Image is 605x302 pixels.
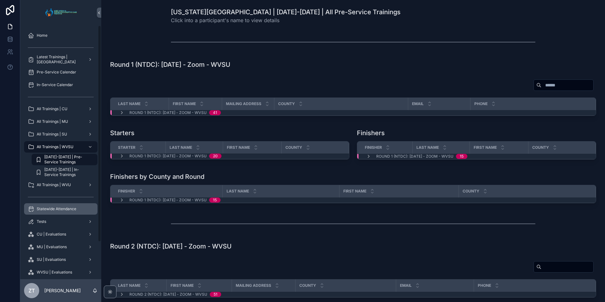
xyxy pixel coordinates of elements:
[37,70,76,75] span: Pre-Service Calendar
[37,257,66,262] span: SU | Evaluations
[173,101,196,106] span: First Name
[463,189,479,194] span: County
[32,167,97,178] a: [DATE]-[DATE] | In-Service Trainings
[44,154,91,165] span: [DATE]-[DATE] | Pre-Service Trainings
[129,292,207,297] span: Round 2 (NTDC): [DATE] - Zoom - WVSU
[24,141,97,153] a: All Trainings | WVSU
[118,145,135,150] span: Starter
[343,189,366,194] span: First Name
[37,270,72,275] span: WVSU | Evaluations
[24,203,97,215] a: Statewide Attendance
[214,292,217,297] div: 51
[44,167,91,177] span: [DATE]-[DATE] | In-Service Trainings
[118,101,140,106] span: Last Name
[171,8,401,16] h1: [US_STATE][GEOGRAPHIC_DATA] | [DATE]-[DATE] | All Pre-Service Trainings
[278,101,295,106] span: County
[474,101,488,106] span: Phone
[129,110,207,115] span: Round 1 (NTDC): [DATE] - Zoom - WVSU
[32,154,97,165] a: [DATE]-[DATE] | Pre-Service Trainings
[24,66,97,78] a: Pre-Service Calendar
[129,198,207,203] span: Round 1 (NTDC): [DATE] - Zoom - WVSU
[213,110,217,115] div: 41
[37,244,67,249] span: MU | Evaluations
[37,119,68,124] span: All Trainings | MU
[365,145,382,150] span: Finisher
[24,241,97,253] a: MU | Evaluations
[44,287,81,294] p: [PERSON_NAME]
[37,219,46,224] span: Tests
[299,283,316,288] span: County
[478,283,491,288] span: Phone
[24,129,97,140] a: All Trainings | SU
[213,198,217,203] div: 15
[110,172,204,181] h1: Finishers by County and Round
[110,242,232,251] h1: Round 2 (NTDC): [DATE] - Zoom - WVSU
[213,154,218,159] div: 20
[24,116,97,127] a: All Trainings | MU
[110,60,230,69] h1: Round 1 (NTDC): [DATE] - Zoom - WVSU
[24,30,97,41] a: Home
[474,145,497,150] span: First Name
[44,8,78,18] img: App logo
[24,103,97,115] a: All Trainings | CU
[129,154,207,159] span: Round 1 (NTDC): [DATE] - Zoom - WVSU
[37,132,67,137] span: All Trainings | SU
[412,101,424,106] span: Email
[37,206,76,211] span: Statewide Attendance
[37,182,71,187] span: All Trainings | WVU
[170,145,192,150] span: Last Name
[24,267,97,278] a: WVSU | Evaluations
[532,145,549,150] span: County
[37,106,67,111] span: All Trainings | CU
[37,33,47,38] span: Home
[110,129,134,137] h1: Starters
[400,283,412,288] span: Email
[171,283,194,288] span: First Name
[226,101,261,106] span: Mailing Address
[37,144,73,149] span: All Trainings | WVSU
[236,283,271,288] span: Mailing Address
[24,254,97,265] a: SU | Evaluations
[376,154,453,159] span: Round 1 (NTDC): [DATE] - Zoom - WVSU
[357,129,385,137] h1: Finishers
[24,179,97,191] a: All Trainings | WVU
[24,216,97,227] a: Tests
[20,25,101,279] div: scrollable content
[460,154,464,159] div: 15
[227,189,249,194] span: Last Name
[24,229,97,240] a: CU | Evaluations
[37,82,73,87] span: In-Service Calendar
[227,145,250,150] span: First Name
[24,54,97,65] a: Latest Trainings | [GEOGRAPHIC_DATA]
[37,54,83,65] span: Latest Trainings | [GEOGRAPHIC_DATA]
[285,145,302,150] span: County
[118,189,135,194] span: Finisher
[28,287,35,294] span: ZT
[416,145,439,150] span: Last Name
[171,16,401,24] span: Click into a participant's name to view details
[37,232,66,237] span: CU | Evaluations
[24,79,97,91] a: In-Service Calendar
[118,283,140,288] span: Last Name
